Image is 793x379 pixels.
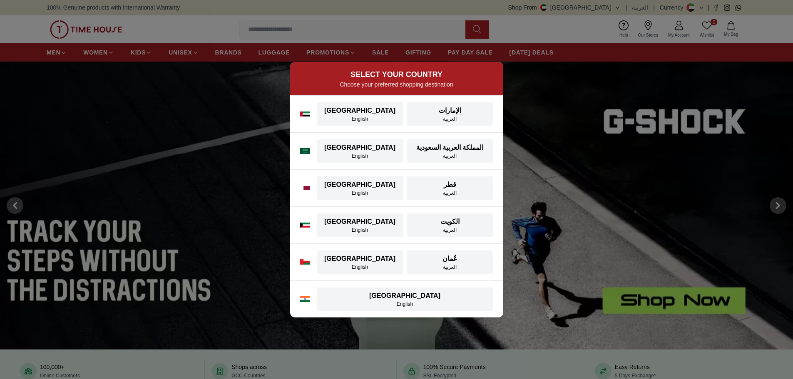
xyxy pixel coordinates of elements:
[300,296,310,302] img: India flag
[407,102,493,126] button: الإماراتالعربية
[412,254,488,264] div: عُمان
[300,80,493,89] p: Choose your preferred shopping destination
[317,213,403,237] button: [GEOGRAPHIC_DATA]English
[322,106,398,116] div: [GEOGRAPHIC_DATA]
[412,227,488,233] div: العربية
[412,116,488,122] div: العربية
[322,116,398,122] div: English
[317,139,403,163] button: [GEOGRAPHIC_DATA]English
[322,264,398,270] div: English
[317,287,493,311] button: [GEOGRAPHIC_DATA]English
[300,259,310,265] img: Oman flag
[317,176,403,200] button: [GEOGRAPHIC_DATA]English
[322,143,398,153] div: [GEOGRAPHIC_DATA]
[322,153,398,159] div: English
[300,69,493,80] h2: SELECT YOUR COUNTRY
[322,291,488,301] div: [GEOGRAPHIC_DATA]
[412,143,488,153] div: المملكة العربية السعودية
[412,190,488,196] div: العربية
[322,180,398,190] div: [GEOGRAPHIC_DATA]
[322,301,488,307] div: English
[300,186,310,190] img: Qatar flag
[407,176,493,200] button: قطرالعربية
[407,213,493,237] button: الكويتالعربية
[322,217,398,227] div: [GEOGRAPHIC_DATA]
[317,102,403,126] button: [GEOGRAPHIC_DATA]English
[300,111,310,116] img: UAE flag
[322,227,398,233] div: English
[322,190,398,196] div: English
[412,153,488,159] div: العربية
[412,106,488,116] div: الإمارات
[412,264,488,270] div: العربية
[317,250,403,274] button: [GEOGRAPHIC_DATA]English
[300,223,310,228] img: Kuwait flag
[412,180,488,190] div: قطر
[407,250,493,274] button: عُمانالعربية
[407,139,493,163] button: المملكة العربية السعوديةالعربية
[300,148,310,154] img: Saudi Arabia flag
[322,254,398,264] div: [GEOGRAPHIC_DATA]
[412,217,488,227] div: الكويت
